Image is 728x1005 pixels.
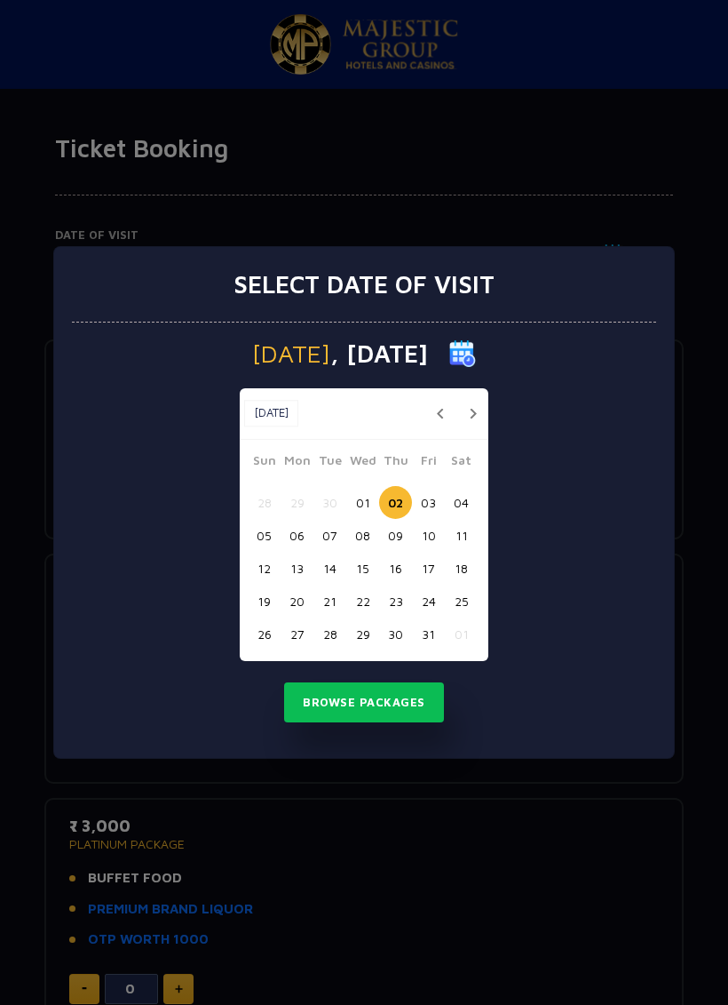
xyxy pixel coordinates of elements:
[248,486,281,519] button: 28
[445,618,478,650] button: 01
[313,451,346,475] span: Tue
[346,486,379,519] button: 01
[445,585,478,618] button: 25
[346,451,379,475] span: Wed
[233,269,495,299] h3: Select date of visit
[330,341,428,366] span: , [DATE]
[379,519,412,552] button: 09
[313,519,346,552] button: 07
[248,585,281,618] button: 19
[379,486,412,519] button: 02
[346,519,379,552] button: 08
[281,486,313,519] button: 29
[313,552,346,585] button: 14
[248,618,281,650] button: 26
[248,552,281,585] button: 12
[244,400,298,427] button: [DATE]
[248,519,281,552] button: 05
[412,585,445,618] button: 24
[313,585,346,618] button: 21
[449,340,476,367] img: calender icon
[281,519,313,552] button: 06
[412,486,445,519] button: 03
[313,486,346,519] button: 30
[379,618,412,650] button: 30
[281,585,313,618] button: 20
[412,519,445,552] button: 10
[445,519,478,552] button: 11
[284,682,444,723] button: Browse Packages
[412,552,445,585] button: 17
[252,341,330,366] span: [DATE]
[445,486,478,519] button: 04
[281,451,313,475] span: Mon
[412,618,445,650] button: 31
[346,618,379,650] button: 29
[412,451,445,475] span: Fri
[379,552,412,585] button: 16
[445,451,478,475] span: Sat
[281,618,313,650] button: 27
[379,451,412,475] span: Thu
[313,618,346,650] button: 28
[248,451,281,475] span: Sun
[379,585,412,618] button: 23
[281,552,313,585] button: 13
[445,552,478,585] button: 18
[346,585,379,618] button: 22
[346,552,379,585] button: 15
